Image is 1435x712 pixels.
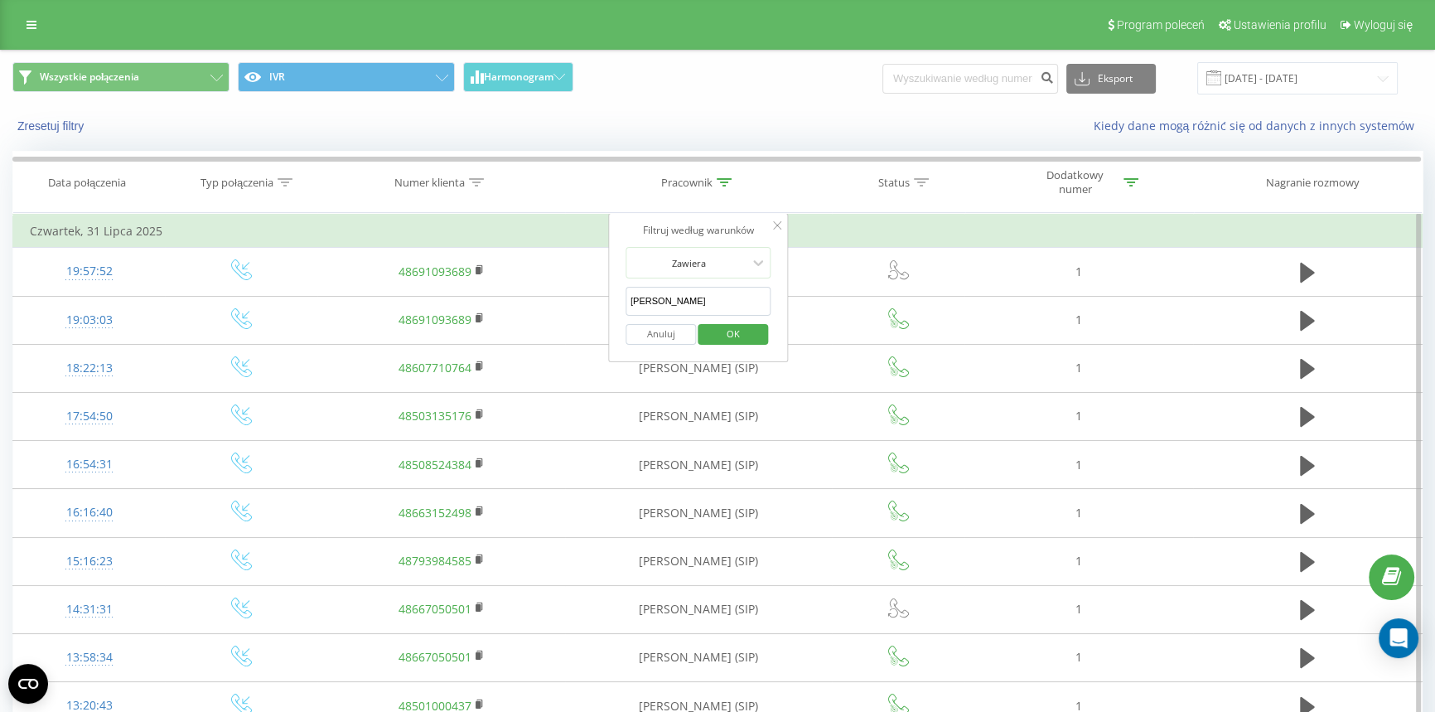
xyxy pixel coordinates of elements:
[1066,64,1156,94] button: Eksport
[399,312,471,327] a: 48691093689
[399,553,471,569] a: 48793984585
[626,324,696,345] button: Anuluj
[48,176,126,190] div: Data połączenia
[1354,18,1413,31] span: Wyloguj się
[964,585,1193,633] td: 1
[1266,176,1360,190] div: Nagranie rozmowy
[964,248,1193,296] td: 1
[565,248,832,296] td: [PERSON_NAME] (SIP)
[882,64,1058,94] input: Wyszukiwanie według numeru
[964,392,1193,440] td: 1
[30,352,148,385] div: 18:22:13
[8,664,48,704] button: Open CMP widget
[964,296,1193,344] td: 1
[964,537,1193,585] td: 1
[565,296,832,344] td: [PERSON_NAME] (SIP)
[661,176,713,190] div: Pracownik
[30,400,148,433] div: 17:54:50
[565,441,832,489] td: [PERSON_NAME] (SIP)
[30,593,148,626] div: 14:31:31
[710,321,756,346] span: OK
[30,304,148,337] div: 19:03:03
[399,505,471,521] a: 48663152498
[1117,18,1205,31] span: Program poleceń
[399,601,471,617] a: 48667050501
[964,489,1193,537] td: 1
[1031,168,1119,196] div: Dodatkowy numer
[238,62,455,92] button: IVR
[565,585,832,633] td: [PERSON_NAME] (SIP)
[964,633,1193,681] td: 1
[30,448,148,481] div: 16:54:31
[399,360,471,375] a: 48607710764
[12,62,230,92] button: Wszystkie połączenia
[565,633,832,681] td: [PERSON_NAME] (SIP)
[878,176,910,190] div: Status
[565,392,832,440] td: [PERSON_NAME] (SIP)
[394,176,465,190] div: Numer klienta
[1093,118,1423,133] a: Kiedy dane mogą różnić się od danych z innych systemów
[399,457,471,472] a: 48508524384
[463,62,573,92] button: Harmonogram
[484,71,553,83] span: Harmonogram
[13,215,1423,248] td: Czwartek, 31 Lipca 2025
[626,287,771,316] input: Wprowadź wartość
[698,324,769,345] button: OK
[964,344,1193,392] td: 1
[1379,618,1418,658] div: Open Intercom Messenger
[30,642,148,674] div: 13:58:34
[12,119,92,133] button: Zresetuj filtry
[30,545,148,578] div: 15:16:23
[399,264,471,279] a: 48691093689
[565,344,832,392] td: [PERSON_NAME] (SIP)
[30,496,148,529] div: 16:16:40
[565,537,832,585] td: [PERSON_NAME] (SIP)
[30,255,148,288] div: 19:57:52
[626,222,771,239] div: Filtruj według warunków
[964,441,1193,489] td: 1
[399,649,471,665] a: 48667050501
[565,489,832,537] td: [PERSON_NAME] (SIP)
[201,176,273,190] div: Typ połączenia
[1234,18,1326,31] span: Ustawienia profilu
[399,408,471,424] a: 48503135176
[40,70,139,84] span: Wszystkie połączenia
